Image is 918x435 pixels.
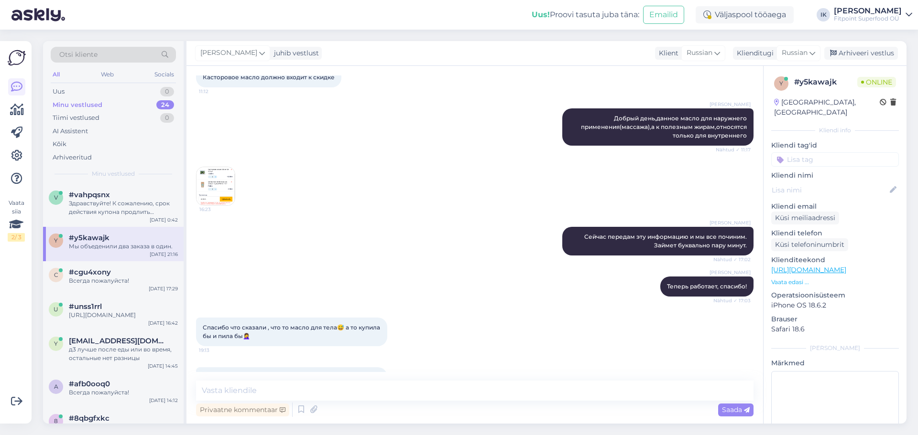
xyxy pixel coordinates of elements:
span: #afb0ooq0 [69,380,110,388]
span: y [54,237,58,244]
div: [DATE] 16:42 [148,319,178,327]
span: Online [857,77,896,87]
p: Kliendi nimi [771,170,899,180]
p: Kliendi email [771,202,899,212]
span: y [54,340,58,347]
div: Arhiveeritud [53,153,92,162]
p: Kliendi telefon [771,228,899,238]
span: Saada [722,405,750,414]
span: 16:23 [199,206,235,213]
span: Nähtud ✓ 17:03 [713,297,751,304]
div: # y5kawajk [794,76,857,88]
input: Lisa tag [771,152,899,167]
span: Добрый день,данное масло для наружнего применения(массажа),а к полезным жирам,относятся только дл... [581,115,748,139]
span: [PERSON_NAME] [710,101,751,108]
div: Всегда пожалуйста! [69,276,178,285]
div: Мы объеденили два заказа в один. [69,242,178,251]
span: #y5kawajk [69,233,109,242]
div: IK [817,8,830,21]
div: Web [99,68,116,81]
div: 0 [160,87,174,96]
p: Brauser [771,314,899,324]
span: v [54,194,58,201]
span: [PERSON_NAME] [710,219,751,226]
div: Klient [655,48,678,58]
span: #8qbgfxkc [69,414,109,423]
b: Uus! [532,10,550,19]
a: [URL][DOMAIN_NAME] [771,265,846,274]
div: [PERSON_NAME] [834,7,902,15]
span: Сейчас передам эту информацию и мы все починим. Займет буквально пару минут. [584,233,748,249]
div: [DATE] 17:29 [149,285,178,292]
div: Küsi telefoninumbrit [771,238,848,251]
p: Safari 18.6 [771,324,899,334]
div: [DATE] 14:12 [149,397,178,404]
span: 19:13 [199,347,235,354]
div: Privaatne kommentaar [196,403,289,416]
p: Operatsioonisüsteem [771,290,899,300]
div: [DATE] 0:42 [150,216,178,223]
div: Здравствуйте! К сожалению, срок действия купона продлить невозможно, так как он был активен в теч... [69,199,178,216]
div: [GEOGRAPHIC_DATA], [GEOGRAPHIC_DATA] [774,97,880,117]
span: Russian [687,48,712,58]
span: #cgu4xony [69,268,111,276]
span: 8 [54,417,58,424]
span: #vahpqsnx [69,191,110,199]
p: Klienditeekond [771,255,899,265]
div: 0 [160,113,174,123]
div: Arhiveeri vestlus [824,47,898,60]
div: juhib vestlust [270,48,319,58]
div: Vaata siia [8,199,25,242]
div: AI Assistent [53,127,88,136]
span: Nähtud ✓ 17:02 [713,256,751,263]
div: All [51,68,62,81]
div: Tiimi vestlused [53,113,99,123]
p: iPhone OS 18.6.2 [771,300,899,310]
p: Kliendi tag'id [771,140,899,150]
div: Всегда пожалуйста! [69,388,178,397]
div: Küsi meiliaadressi [771,212,839,224]
button: Emailid [643,6,684,24]
span: c [54,271,58,278]
span: Касторовое масло должно входит к скидке [203,74,335,81]
img: Attachment [197,167,235,205]
div: 2 / 3 [8,233,25,242]
div: Uus [53,87,65,96]
div: [DATE] 21:16 [150,251,178,258]
div: Minu vestlused [53,100,102,110]
div: [PERSON_NAME] [771,344,899,352]
span: u [54,306,58,313]
a: [PERSON_NAME]Fitpoint Superfood OÜ [834,7,912,22]
span: Otsi kliente [59,50,98,60]
img: Askly Logo [8,49,26,67]
span: yashinakaterina2004@gmail.com [69,337,168,345]
span: [PERSON_NAME] [710,269,751,276]
div: д3 лучше после еды или во время, остальные нет разницы [69,345,178,362]
div: Klienditugi [733,48,774,58]
span: 11:12 [199,88,235,95]
div: Kõik [53,139,66,149]
div: Väljaspool tööaega [696,6,794,23]
div: Socials [153,68,176,81]
span: Теперь работает, спасибо! [667,283,747,290]
span: [PERSON_NAME] [200,48,257,58]
div: Proovi tasuta juba täna: [532,9,639,21]
input: Lisa nimi [772,185,888,195]
span: a [54,383,58,390]
span: Спасибо что сказали , что то масло для тела😅 а то купила бы и пила бы🤦‍♀️ [203,324,382,340]
div: [URL][DOMAIN_NAME] [69,311,178,319]
div: [DATE] 14:45 [148,362,178,370]
span: y [779,80,783,87]
p: Märkmed [771,358,899,368]
span: Russian [782,48,808,58]
div: Fitpoint Superfood OÜ [834,15,902,22]
span: #unss1rrl [69,302,102,311]
span: Nähtud ✓ 11:17 [715,146,751,153]
span: Minu vestlused [92,170,135,178]
div: Kliendi info [771,126,899,135]
p: Vaata edasi ... [771,278,899,286]
div: 24 [156,100,174,110]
